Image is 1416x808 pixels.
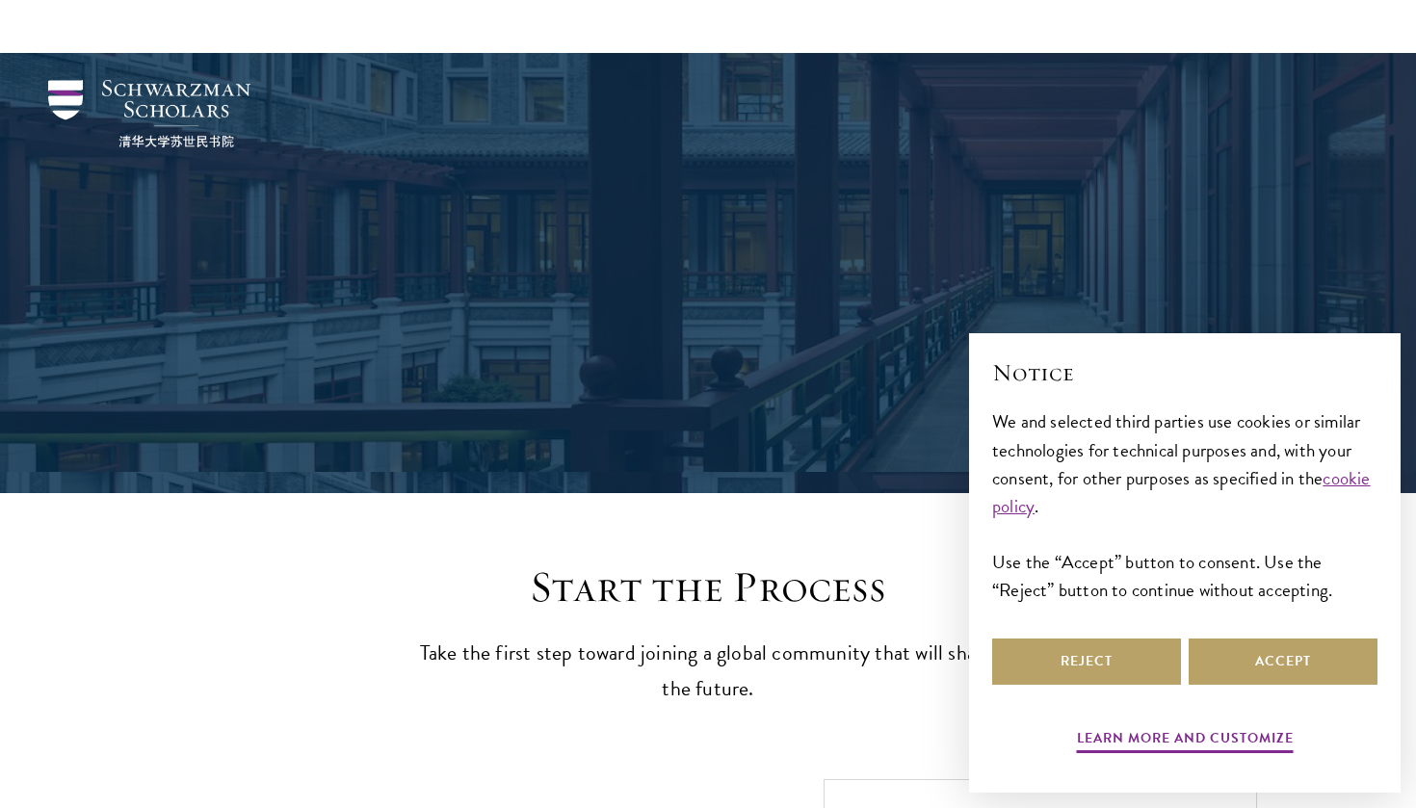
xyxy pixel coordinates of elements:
[48,80,250,147] img: Schwarzman Scholars
[409,636,1007,707] p: Take the first step toward joining a global community that will shape the future.
[1189,639,1377,685] button: Accept
[992,464,1371,520] a: cookie policy
[1077,726,1294,756] button: Learn more and customize
[409,560,1007,614] h2: Start the Process
[992,356,1377,389] h2: Notice
[992,639,1181,685] button: Reject
[992,407,1377,603] div: We and selected third parties use cookies or similar technologies for technical purposes and, wit...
